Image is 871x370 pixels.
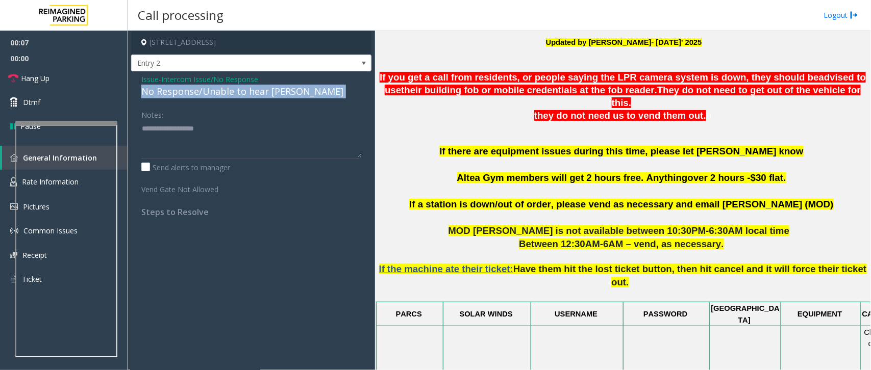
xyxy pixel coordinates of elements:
span: They do not need to get out of the vehicle for this. [612,85,861,108]
div: No Response/Unable to hear [PERSON_NAME] [141,85,361,98]
span: If a station is down/out of order, please vend as necessary and email [PERSON_NAME] (MOD) [409,199,833,209]
span: Between 12:30AM-6AM – vend, as necessary. [519,239,724,249]
img: 'icon' [10,252,17,258]
label: Notes: [141,106,163,120]
h4: [STREET_ADDRESS] [131,31,371,55]
span: PASSWORD [643,310,687,318]
span: If the machine ate their ticket: [379,263,513,274]
span: - [159,74,258,84]
span: . [655,85,657,95]
span: SOLAR WINDS [460,310,513,318]
span: Altea Gym members will get 2 hours free. Anything [457,172,688,183]
span: Hang Up [21,73,49,84]
a: Logout [824,10,858,20]
img: logout [850,10,858,20]
span: [GEOGRAPHIC_DATA] [711,304,780,324]
img: 'icon' [10,177,17,187]
img: 'icon' [10,275,17,284]
h3: Call processing [133,3,229,28]
img: 'icon' [10,227,18,235]
a: General Information [2,146,128,170]
span: they do not need us to vend them out. [534,110,706,121]
span: PARCS [396,310,422,318]
label: Vend Gate Not Allowed [139,180,233,195]
b: Updated by [PERSON_NAME]- [DATE]' 2025 [546,38,702,46]
span: Issue [141,74,159,85]
span: MOD [PERSON_NAME] is not available between 10:30PM-6:30AM local time [449,225,790,236]
span: Dtmf [23,97,40,108]
img: 'icon' [10,154,18,162]
span: n [706,110,711,121]
span: Entry 2 [132,55,323,71]
span: Intercom Issue/No Response [161,74,258,85]
span: Have them hit the lost ticket button, then hit cancel and it will force their ticket out. [513,263,866,287]
span: $30 flat. [751,172,786,183]
label: Send alerts to manager [141,162,230,173]
span: If you get a call from residents, or people saying the LPR camera system is down, they should be [380,72,818,83]
span: their building fob or mobile credentials at the fob reader [401,85,655,95]
span: over 2 hours - [688,172,751,183]
img: 'icon' [10,203,18,210]
span: If there are equipment issues during this time, please let [PERSON_NAME] know [439,146,803,156]
h4: Steps to Resolve [141,207,361,217]
span: EQUIPMENT [798,310,842,318]
span: USERNAME [555,310,598,318]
